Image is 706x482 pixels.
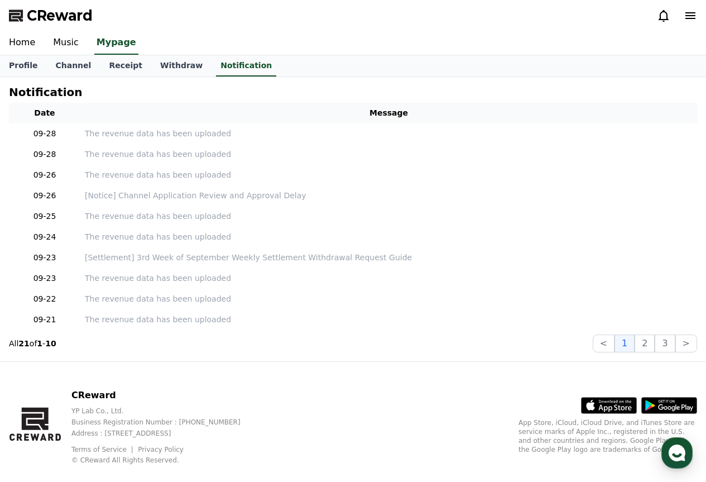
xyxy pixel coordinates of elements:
[13,273,76,284] p: 09-23
[85,211,693,222] a: The revenue data has been uploaded
[45,339,56,348] strong: 10
[18,339,29,348] strong: 21
[71,446,135,454] a: Terms of Service
[44,31,88,55] a: Music
[74,354,144,382] a: Messages
[144,354,214,382] a: Settings
[138,446,184,454] a: Privacy Policy
[85,293,693,305] a: The revenue data has been uploaded
[655,335,675,352] button: 3
[13,128,76,140] p: 09-28
[71,456,258,465] p: © CReward All Rights Reserved.
[675,335,697,352] button: >
[37,339,42,348] strong: 1
[80,103,697,123] th: Message
[13,293,76,305] p: 09-22
[85,314,693,326] a: The revenue data has been uploaded
[85,273,693,284] a: The revenue data has been uploaded
[593,335,614,352] button: <
[71,418,258,427] p: Business Registration Number : [PHONE_NUMBER]
[85,149,693,160] a: The revenue data has been uploaded
[85,190,693,202] a: [Notice] Channel Application Review and Approval Delay
[100,55,151,77] a: Receipt
[94,31,138,55] a: Mypage
[3,354,74,382] a: Home
[518,418,697,454] p: App Store, iCloud, iCloud Drive, and iTunes Store are service marks of Apple Inc., registered in ...
[27,7,93,25] span: CReward
[93,371,126,380] span: Messages
[85,231,693,243] a: The revenue data has been uploaded
[13,231,76,243] p: 09-24
[85,128,693,140] a: The revenue data has been uploaded
[9,86,82,98] h4: Notification
[13,149,76,160] p: 09-28
[151,55,212,77] a: Withdraw
[28,371,48,380] span: Home
[71,389,258,402] p: CReward
[614,335,635,352] button: 1
[13,211,76,222] p: 09-25
[635,335,655,352] button: 2
[13,252,76,264] p: 09-23
[9,338,56,349] p: All of -
[165,371,193,380] span: Settings
[46,55,100,77] a: Channel
[9,103,80,123] th: Date
[85,169,693,181] a: The revenue data has been uploaded
[71,407,258,416] p: YP Lab Co., Ltd.
[71,429,258,438] p: Address : [STREET_ADDRESS]
[85,252,693,264] a: [Settlement] 3rd Week of September Weekly Settlement Withdrawal Request Guide
[13,314,76,326] p: 09-21
[216,55,276,77] a: Notification
[9,7,93,25] a: CReward
[13,190,76,202] p: 09-26
[13,169,76,181] p: 09-26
